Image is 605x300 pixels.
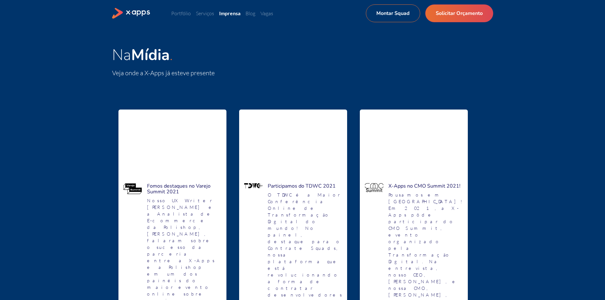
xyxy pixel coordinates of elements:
[171,10,191,17] a: Portfólio
[219,10,240,16] a: Imprensa
[388,183,463,189] h4: X-Apps no CMO Summit 2021!
[365,115,463,178] iframe: Tecnologias móveis aplicadas ao Marketing
[260,10,273,17] a: Vagas
[268,183,342,189] h4: Participamos do TDWC 2021
[112,69,215,77] span: Veja onde a X-Apps já esteve presente
[245,10,255,17] a: Blog
[124,115,221,178] iframe: O Sucesso das Grandes Marcas do Varejo | Case de Sucesso X-Apps & Polishop
[425,4,493,22] a: Solicitar Orçamento
[131,44,170,65] strong: Mídia
[147,183,221,195] h4: Fomos destaques no Varejo Summit 2021
[196,10,214,17] a: Serviços
[366,4,420,22] a: Montar Squad
[112,44,170,65] span: Na
[244,115,342,178] iframe: Contrate Squads: Evoluindo digitalmente na sua empresa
